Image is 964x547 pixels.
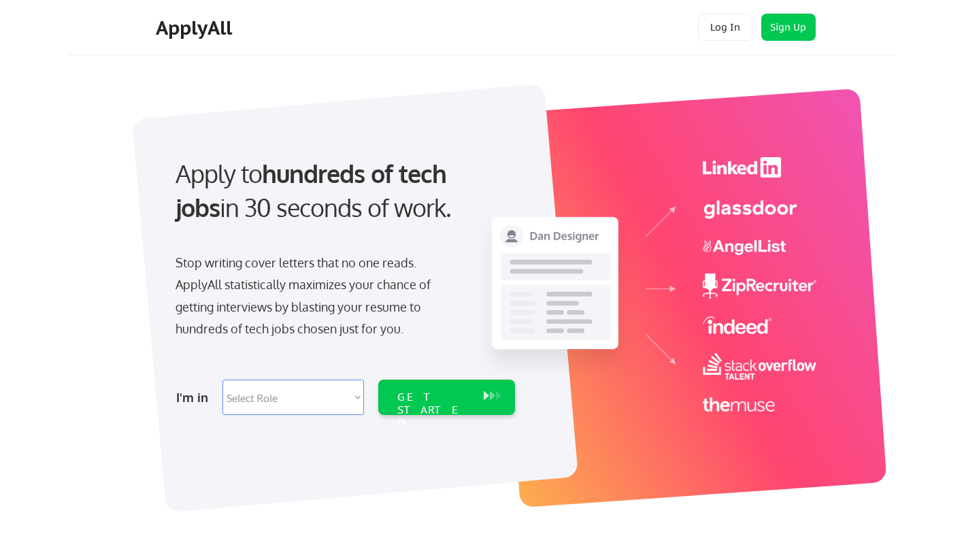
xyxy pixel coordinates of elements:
[761,14,816,41] button: Sign Up
[698,14,752,41] button: Log In
[176,158,452,222] strong: hundreds of tech jobs
[176,386,214,408] div: I'm in
[176,156,510,225] div: Apply to in 30 seconds of work.
[397,391,470,430] div: GET STARTED
[156,16,236,39] div: ApplyAll
[176,252,455,340] div: Stop writing cover letters that no one reads. ApplyAll statistically maximizes your chance of get...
